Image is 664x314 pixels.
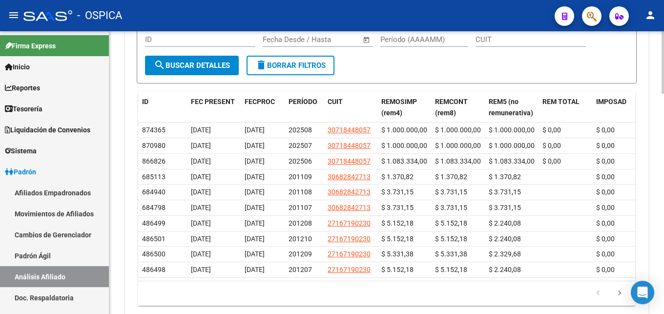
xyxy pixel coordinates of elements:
span: $ 5.152,18 [381,235,414,243]
span: $ 2.240,08 [489,235,521,243]
span: $ 5.152,18 [381,219,414,227]
span: Inicio [5,62,30,72]
span: $ 0,00 [542,126,561,134]
span: [DATE] [191,126,211,134]
span: $ 1.000.000,00 [381,142,427,149]
mat-icon: menu [8,9,20,21]
span: Padrón [5,167,36,177]
div: Open Intercom Messenger [631,281,654,304]
mat-icon: person [644,9,656,21]
span: 685113 [142,173,166,181]
span: [DATE] [245,219,265,227]
datatable-header-cell: FECPROC [241,91,285,124]
span: 30718448057 [328,157,371,165]
span: $ 1.083.334,00 [489,157,535,165]
span: $ 2.240,08 [489,266,521,273]
span: [DATE] [191,235,211,243]
span: [DATE] [191,266,211,273]
span: $ 5.331,38 [381,250,414,258]
span: $ 3.731,15 [435,204,467,211]
datatable-header-cell: IMPOSAD [592,91,646,124]
span: $ 0,00 [596,157,615,165]
span: [DATE] [191,188,211,196]
span: Borrar Filtros [255,61,326,70]
span: $ 0,00 [596,250,615,258]
span: 27167190230 [328,219,371,227]
span: 30682842713 [328,188,371,196]
span: $ 1.000.000,00 [489,126,535,134]
span: $ 5.152,18 [435,235,467,243]
span: $ 1.083.334,00 [381,157,427,165]
span: $ 0,00 [542,157,561,165]
span: $ 1.370,82 [381,173,414,181]
span: [DATE] [191,142,211,149]
span: FEC PRESENT [191,98,235,105]
span: 27167190230 [328,235,371,243]
span: [DATE] [191,219,211,227]
button: Open calendar [361,34,373,45]
span: 201109 [289,173,312,181]
span: 201108 [289,188,312,196]
span: 486501 [142,235,166,243]
span: $ 2.240,08 [489,219,521,227]
span: $ 1.000.000,00 [489,142,535,149]
span: $ 1.370,82 [435,173,467,181]
span: 486499 [142,219,166,227]
span: $ 0,00 [596,188,615,196]
span: $ 0,00 [596,126,615,134]
span: CUIT [328,98,343,105]
span: 201210 [289,235,312,243]
datatable-header-cell: REM5 (no remunerativa) [485,91,539,124]
span: $ 3.731,15 [489,188,521,196]
span: REM5 (no remunerativa) [489,98,533,117]
span: [DATE] [191,204,211,211]
span: - OSPICA [77,5,122,26]
span: 27167190230 [328,250,371,258]
span: $ 0,00 [596,142,615,149]
span: REM TOTAL [542,98,580,105]
button: Buscar Detalles [145,56,239,75]
datatable-header-cell: PERÍODO [285,91,324,124]
span: Liquidación de Convenios [5,125,90,135]
span: [DATE] [245,173,265,181]
span: [DATE] [191,173,211,181]
span: 870980 [142,142,166,149]
span: 30718448057 [328,142,371,149]
a: go to previous page [589,288,607,299]
span: [DATE] [245,188,265,196]
span: [DATE] [245,204,265,211]
span: $ 0,00 [596,235,615,243]
span: 202508 [289,126,312,134]
span: $ 3.731,15 [381,204,414,211]
span: 874365 [142,126,166,134]
span: $ 0,00 [596,219,615,227]
span: 202506 [289,157,312,165]
span: [DATE] [245,250,265,258]
span: 30682842713 [328,173,371,181]
span: REMCONT (rem8) [435,98,468,117]
span: $ 0,00 [542,142,561,149]
span: 202507 [289,142,312,149]
span: 30718448057 [328,126,371,134]
span: 27167190230 [328,266,371,273]
span: IMPOSAD [596,98,626,105]
span: Firma Express [5,41,56,51]
span: $ 1.083.334,00 [435,157,481,165]
span: [DATE] [245,142,265,149]
span: 201208 [289,219,312,227]
input: Fecha fin [311,35,358,44]
span: 30682842713 [328,204,371,211]
span: $ 1.000.000,00 [381,126,427,134]
span: [DATE] [245,157,265,165]
span: Buscar Detalles [154,61,230,70]
datatable-header-cell: ID [138,91,187,124]
span: $ 1.000.000,00 [435,142,481,149]
span: 866826 [142,157,166,165]
datatable-header-cell: REMOSIMP (rem4) [377,91,431,124]
span: $ 0,00 [596,173,615,181]
span: $ 5.331,38 [435,250,467,258]
span: Sistema [5,146,37,156]
span: [DATE] [191,250,211,258]
span: [DATE] [245,126,265,134]
a: go to next page [610,288,629,299]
